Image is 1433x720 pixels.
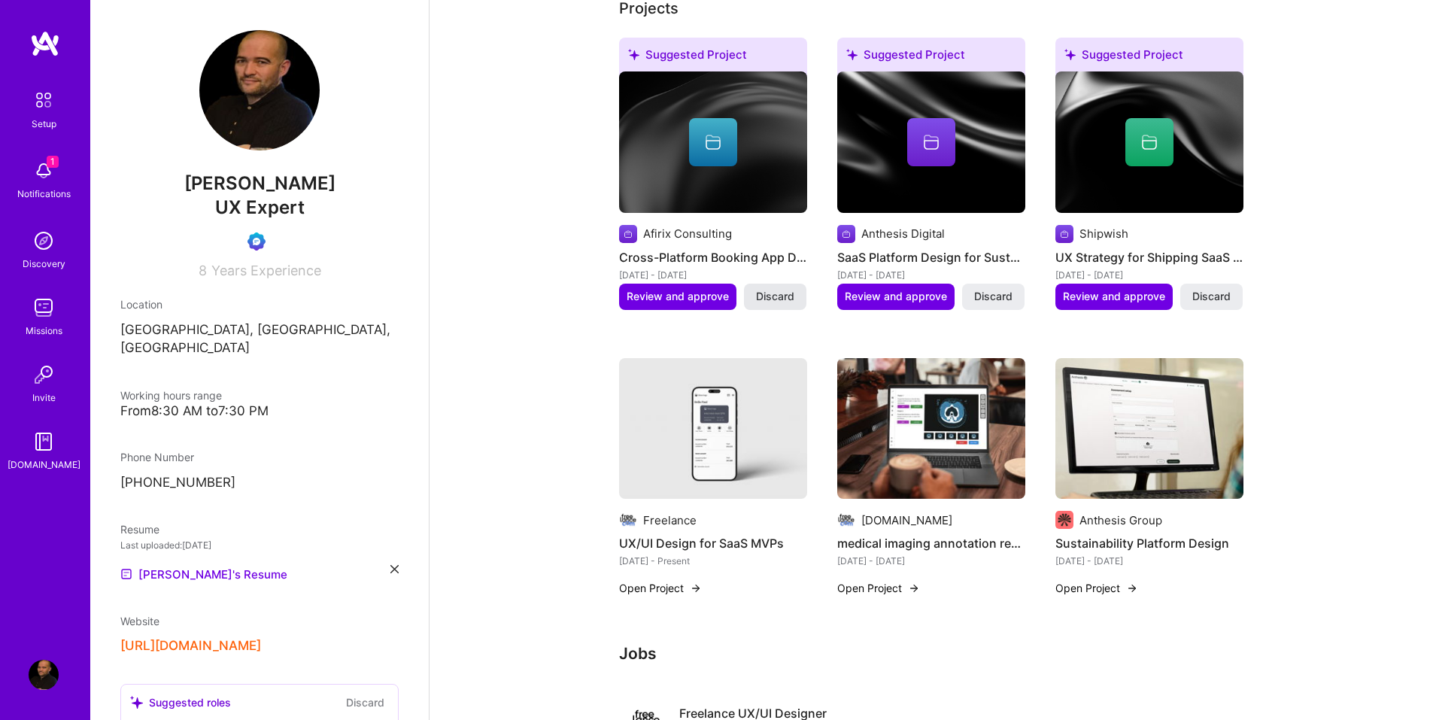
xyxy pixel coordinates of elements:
span: Review and approve [845,289,947,304]
img: arrow-right [908,582,920,594]
div: Anthesis Digital [861,226,945,242]
span: Discard [974,289,1013,304]
h3: Jobs [619,644,1243,663]
h4: medical imaging annotation review platform [837,533,1025,553]
span: Years Experience [211,263,321,278]
div: Shipwish [1079,226,1128,242]
span: Discard [756,289,794,304]
img: bell [29,156,59,186]
button: Review and approve [837,284,955,309]
span: Working hours range [120,389,222,402]
i: icon SuggestedTeams [130,696,143,709]
span: 1 [47,156,59,168]
img: setup [28,84,59,116]
div: [DOMAIN_NAME] [861,512,952,528]
img: cover [837,71,1025,213]
img: discovery [29,226,59,256]
button: Open Project [619,580,702,596]
h4: Sustainability Platform Design [1055,533,1243,553]
button: Discard [342,694,389,711]
div: Suggested Project [619,38,807,77]
div: Invite [32,390,56,406]
a: User Avatar [25,660,62,690]
div: [DOMAIN_NAME] [8,457,80,472]
i: icon SuggestedTeams [846,49,858,60]
span: Resume [120,523,159,536]
div: Last uploaded: [DATE] [120,537,399,553]
div: Location [120,296,399,312]
div: [DATE] - [DATE] [1055,553,1243,569]
img: User Avatar [29,660,59,690]
span: Discard [1192,289,1231,304]
h4: Cross-Platform Booking App Design [619,248,807,267]
img: logo [30,30,60,57]
h4: SaaS Platform Design for Sustainability [837,248,1025,267]
p: [GEOGRAPHIC_DATA], [GEOGRAPHIC_DATA], [GEOGRAPHIC_DATA] [120,321,399,357]
span: 8 [199,263,207,278]
h4: UX Strategy for Shipping SaaS Platform [1055,248,1243,267]
p: [PHONE_NUMBER] [120,474,399,492]
div: From 8:30 AM to 7:30 PM [120,403,399,419]
button: Open Project [837,580,920,596]
button: Open Project [1055,580,1138,596]
img: medical imaging annotation review platform [837,358,1025,500]
img: Company logo [1055,225,1073,243]
i: icon SuggestedTeams [628,49,639,60]
span: Review and approve [627,289,729,304]
i: icon Close [390,565,399,573]
img: Resume [120,568,132,580]
div: Missions [26,323,62,339]
div: Setup [32,116,56,132]
img: UX/UI Design for SaaS MVPs [619,358,807,500]
img: Company logo [837,511,855,529]
div: Suggested roles [130,694,231,710]
button: Discard [1180,284,1243,309]
span: Phone Number [120,451,194,463]
button: Discard [962,284,1025,309]
img: Company logo [619,511,637,529]
img: guide book [29,427,59,457]
button: Review and approve [619,284,736,309]
span: Website [120,615,159,627]
img: arrow-right [690,582,702,594]
div: [DATE] - [DATE] [1055,267,1243,283]
div: Suggested Project [837,38,1025,77]
img: cover [1055,71,1243,213]
button: Review and approve [1055,284,1173,309]
span: Review and approve [1063,289,1165,304]
img: Company logo [619,225,637,243]
div: Anthesis Group [1079,512,1162,528]
img: cover [619,71,807,213]
div: Notifications [17,186,71,202]
img: Invite [29,360,59,390]
div: [DATE] - [DATE] [837,553,1025,569]
img: Sustainability Platform Design [1055,358,1243,500]
button: [URL][DOMAIN_NAME] [120,638,261,654]
div: Freelance [643,512,697,528]
img: teamwork [29,293,59,323]
div: Suggested Project [1055,38,1243,77]
img: User Avatar [199,30,320,150]
a: [PERSON_NAME]'s Resume [120,565,287,583]
img: Evaluation Call Booked [247,232,266,251]
div: [DATE] - [DATE] [619,267,807,283]
button: Discard [744,284,806,309]
span: UX Expert [215,196,305,218]
img: arrow-right [1126,582,1138,594]
h4: UX/UI Design for SaaS MVPs [619,533,807,553]
div: Discovery [23,256,65,272]
div: [DATE] - Present [619,553,807,569]
div: [DATE] - [DATE] [837,267,1025,283]
div: Afirix Consulting [643,226,732,242]
img: Company logo [1055,511,1073,529]
img: Company logo [837,225,855,243]
span: [PERSON_NAME] [120,172,399,195]
i: icon SuggestedTeams [1064,49,1076,60]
